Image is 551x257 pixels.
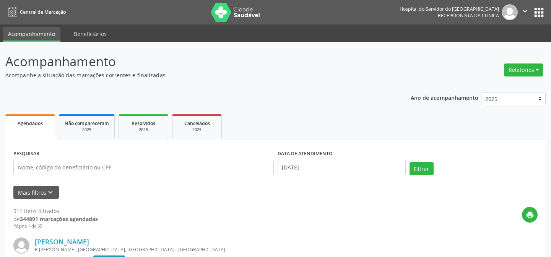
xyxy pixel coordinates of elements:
[13,148,39,160] label: PESQUISAR
[13,223,98,229] div: Página 1 de 35
[5,71,384,79] p: Acompanhe a situação das marcações correntes e finalizadas
[20,9,66,15] span: Central de Marcação
[5,6,66,18] a: Central de Marcação
[46,188,55,197] i: keyboard_arrow_down
[411,93,478,102] p: Ano de acompanhamento
[3,27,60,42] a: Acompanhamento
[13,207,98,215] div: 511 itens filtrados
[65,127,109,133] div: 2025
[532,6,546,19] button: apps
[178,127,216,133] div: 2025
[522,207,538,223] button: print
[68,27,112,41] a: Beneficiários
[278,160,406,175] input: Selecione um intervalo
[18,120,43,127] span: Agendados
[13,215,98,223] div: de
[35,246,423,253] div: R [PERSON_NAME], [GEOGRAPHIC_DATA], [GEOGRAPHIC_DATA] - [GEOGRAPHIC_DATA]
[13,160,274,175] input: Nome, código do beneficiário ou CPF
[35,237,89,246] a: [PERSON_NAME]
[13,237,29,254] img: img
[124,127,163,133] div: 2025
[438,12,499,19] span: Recepcionista da clínica
[13,186,59,199] button: Mais filtroskeyboard_arrow_down
[278,148,333,160] label: DATA DE ATENDIMENTO
[132,120,155,127] span: Resolvidos
[504,63,543,76] button: Relatórios
[518,4,532,20] button: 
[410,162,434,175] button: Filtrar
[20,215,98,223] strong: 344891 marcações agendadas
[65,120,109,127] span: Não compareceram
[502,4,518,20] img: img
[5,52,384,71] p: Acompanhamento
[521,7,529,15] i: 
[400,6,499,12] div: Hospital do Servidor do [GEOGRAPHIC_DATA]
[184,120,210,127] span: Cancelados
[526,211,534,219] i: print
